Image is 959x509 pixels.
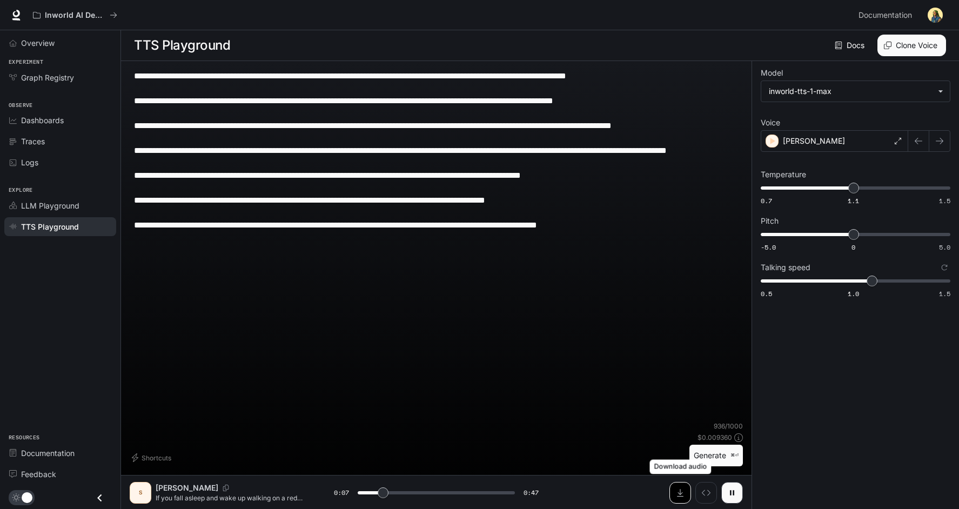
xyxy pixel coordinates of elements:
[4,34,116,52] a: Overview
[21,468,56,480] span: Feedback
[761,119,780,126] p: Voice
[939,289,950,298] span: 1.5
[21,72,74,83] span: Graph Registry
[848,196,859,205] span: 1.1
[769,86,933,97] div: inworld-tts-1-max
[156,493,308,503] p: If you fall asleep and wake up walking on a red road that leads to a glowing red house — do not p...
[21,115,64,126] span: Dashboards
[730,452,739,459] p: ⌘⏎
[939,243,950,252] span: 5.0
[334,487,349,498] span: 0:07
[4,196,116,215] a: LLM Playground
[130,449,176,466] button: Shortcuts
[4,444,116,463] a: Documentation
[833,35,869,56] a: Docs
[761,243,776,252] span: -5.0
[21,200,79,211] span: LLM Playground
[761,69,783,77] p: Model
[698,433,732,442] p: $ 0.009360
[4,465,116,484] a: Feedback
[134,35,230,56] h1: TTS Playground
[924,4,946,26] button: User avatar
[4,111,116,130] a: Dashboards
[21,37,55,49] span: Overview
[22,491,32,503] span: Dark mode toggle
[669,482,691,504] button: Download audio
[4,217,116,236] a: TTS Playground
[21,221,79,232] span: TTS Playground
[4,68,116,87] a: Graph Registry
[218,485,233,491] button: Copy Voice ID
[156,483,218,493] p: [PERSON_NAME]
[761,81,950,102] div: inworld-tts-1-max
[88,487,112,509] button: Close drawer
[689,445,743,467] button: Generate⌘⏎
[928,8,943,23] img: User avatar
[859,9,912,22] span: Documentation
[851,243,855,252] span: 0
[848,289,859,298] span: 1.0
[761,289,772,298] span: 0.5
[761,217,779,225] p: Pitch
[783,136,845,146] p: [PERSON_NAME]
[938,262,950,273] button: Reset to default
[28,4,122,26] button: All workspaces
[21,136,45,147] span: Traces
[761,196,772,205] span: 0.7
[45,11,105,20] p: Inworld AI Demos
[4,153,116,172] a: Logs
[132,484,149,501] div: S
[939,196,950,205] span: 1.5
[761,264,810,271] p: Talking speed
[524,487,539,498] span: 0:47
[714,421,743,431] p: 936 / 1000
[695,482,717,504] button: Inspect
[877,35,946,56] button: Clone Voice
[761,171,806,178] p: Temperature
[21,157,38,168] span: Logs
[650,460,712,474] div: Download audio
[21,447,75,459] span: Documentation
[854,4,920,26] a: Documentation
[4,132,116,151] a: Traces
